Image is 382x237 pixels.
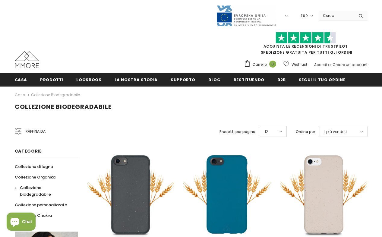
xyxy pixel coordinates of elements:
a: Creare un account [333,62,368,67]
span: Prodotti [40,77,63,83]
span: B2B [277,77,286,83]
a: Javni Razpis [216,13,276,18]
a: Collezione Organika [15,172,55,182]
label: Prodotti per pagina [219,129,255,135]
a: Accedi [314,62,327,67]
a: Collezione di legno [15,161,53,172]
span: Blog [208,77,221,83]
a: Prodotti [40,73,63,86]
a: Casa [15,73,27,86]
img: Javni Razpis [216,5,276,27]
a: La nostra storia [115,73,158,86]
span: Restituendo [234,77,264,83]
span: I più venduti [324,129,347,135]
span: Carrello [252,62,267,68]
img: Fidati di Pilot Stars [276,32,336,44]
img: Casi MMORE [15,51,39,68]
span: EUR [301,13,308,19]
inbox-online-store-chat: Shopify online store chat [5,213,37,232]
span: La nostra storia [115,77,158,83]
a: Collezione biodegradabile [15,182,71,200]
a: Casa [15,91,25,99]
a: Collezione Chakra [15,210,52,221]
span: Collezione biodegradabile [15,103,112,111]
a: Carrello 0 [244,60,279,69]
a: B2B [277,73,286,86]
span: or [328,62,332,67]
a: Segui il tuo ordine [299,73,345,86]
span: Segui il tuo ordine [299,77,345,83]
a: Blog [208,73,221,86]
span: Raffina da [26,128,46,135]
span: Casa [15,77,27,83]
span: Categorie [15,148,42,154]
a: Restituendo [234,73,264,86]
span: 12 [265,129,268,135]
a: Wish List [283,59,307,70]
span: Collezione personalizzata [15,202,67,208]
span: Collezione biodegradabile [20,185,51,197]
label: Ordina per [296,129,315,135]
a: Collezione biodegradabile [31,92,80,97]
span: Collezione Organika [15,174,55,180]
a: Acquista le recensioni di TrustPilot [264,44,348,49]
a: Collezione personalizzata [15,200,67,210]
a: supporto [171,73,195,86]
input: Search Site [319,11,354,20]
span: Wish List [292,62,307,68]
span: Lookbook [76,77,101,83]
span: SPEDIZIONE GRATUITA PER TUTTI GLI ORDINI [244,35,368,55]
span: 0 [269,61,276,68]
a: Lookbook [76,73,101,86]
span: supporto [171,77,195,83]
span: Collezione di legno [15,164,53,169]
